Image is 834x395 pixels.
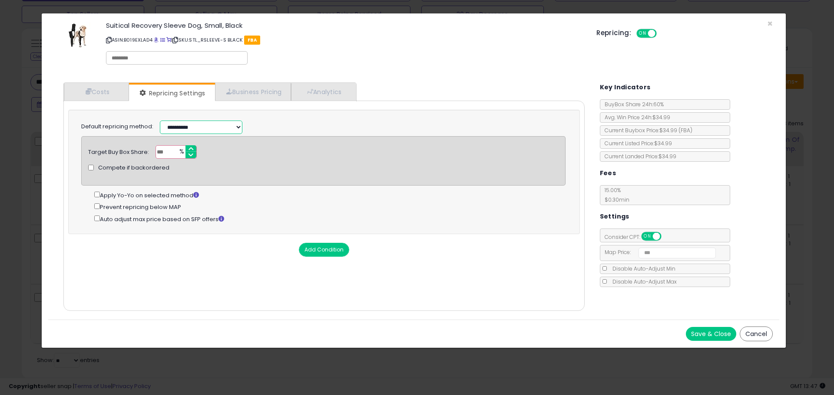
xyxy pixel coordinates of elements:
[291,83,355,101] a: Analytics
[98,164,169,172] span: Compete if backordered
[637,30,648,37] span: ON
[154,36,159,43] a: BuyBox page
[600,186,629,203] span: 15.00 %
[642,233,653,240] span: ON
[678,127,692,134] span: ( FBA )
[88,145,149,157] div: Target Buy Box Share:
[600,211,629,222] h5: Settings
[659,127,692,134] span: $34.99
[81,123,153,131] label: Default repricing method:
[600,153,676,160] span: Current Landed Price: $34.99
[106,33,583,47] p: ASIN: B019EXLAD4 | SKU: STL_RSLEEVE-S BLACK
[600,82,651,93] h5: Key Indicators
[600,114,670,121] span: Avg. Win Price 24h: $34.99
[215,83,291,101] a: Business Pricing
[244,36,260,45] span: FBA
[94,190,566,200] div: Apply Yo-Yo on selected method
[64,83,129,101] a: Costs
[600,140,672,147] span: Current Listed Price: $34.99
[600,233,673,241] span: Consider CPT:
[740,326,773,341] button: Cancel
[64,22,90,48] img: 31K2C7CNw3L._SL60_.jpg
[596,29,631,36] h5: Repricing:
[129,85,214,102] a: Repricing Settings
[600,127,692,134] span: Current Buybox Price:
[608,278,677,285] span: Disable Auto-Adjust Max
[655,30,669,37] span: OFF
[174,146,188,159] span: %
[600,196,629,203] span: $0.30 min
[686,327,736,341] button: Save & Close
[94,214,566,224] div: Auto adjust max price based on SFP offers
[106,22,583,29] h3: Suitical Recovery Sleeve Dog, Small, Black
[166,36,171,43] a: Your listing only
[600,168,616,179] h5: Fees
[160,36,165,43] a: All offer listings
[94,202,566,212] div: Prevent repricing below MAP
[299,243,349,257] button: Add Condition
[767,17,773,30] span: ×
[608,265,675,272] span: Disable Auto-Adjust Min
[660,233,674,240] span: OFF
[600,101,664,108] span: BuyBox Share 24h: 60%
[600,248,716,256] span: Map Price:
